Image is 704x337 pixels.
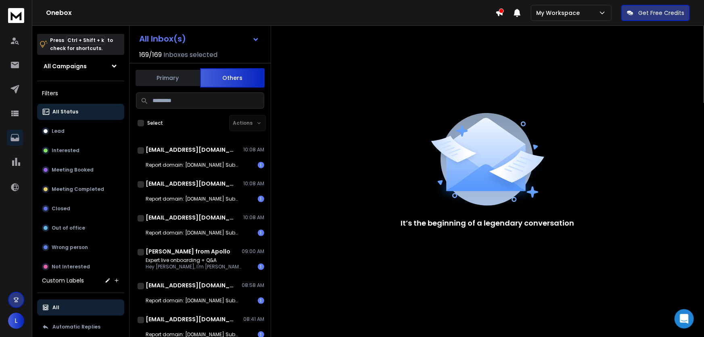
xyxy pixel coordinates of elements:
[37,123,124,139] button: Lead
[52,205,70,212] p: Closed
[133,31,266,47] button: All Inbox(s)
[139,35,186,43] h1: All Inbox(s)
[243,180,264,187] p: 10:08 AM
[200,68,265,88] button: Others
[52,304,59,311] p: All
[621,5,690,21] button: Get Free Credits
[401,218,574,229] p: It’s the beginning of a legendary conversation
[258,230,264,236] div: 1
[52,244,88,251] p: Wrong person
[163,50,217,60] h3: Inboxes selected
[37,88,124,99] h3: Filters
[52,128,65,134] p: Lead
[52,109,78,115] p: All Status
[50,36,113,52] p: Press to check for shortcuts.
[146,315,234,323] h1: [EMAIL_ADDRESS][DOMAIN_NAME]
[52,264,90,270] p: Not Interested
[146,162,242,168] p: Report domain: [DOMAIN_NAME] Submitter: [DOMAIN_NAME]
[46,8,495,18] h1: Onebox
[243,214,264,221] p: 10:08 AM
[536,9,583,17] p: My Workspace
[37,299,124,316] button: All
[37,162,124,178] button: Meeting Booked
[37,58,124,74] button: All Campaigns
[243,147,264,153] p: 10:08 AM
[258,264,264,270] div: 1
[52,147,79,154] p: Interested
[44,62,87,70] h1: All Campaigns
[146,230,242,236] p: Report domain: [DOMAIN_NAME] Submitter: [DOMAIN_NAME]
[146,281,234,289] h1: [EMAIL_ADDRESS][DOMAIN_NAME]
[37,239,124,255] button: Wrong person
[638,9,684,17] p: Get Free Credits
[37,104,124,120] button: All Status
[52,324,100,330] p: Automatic Replies
[258,162,264,168] div: 1
[8,313,24,329] button: L
[147,120,163,126] label: Select
[242,282,264,289] p: 08:58 AM
[146,146,234,154] h1: [EMAIL_ADDRESS][DOMAIN_NAME]
[37,319,124,335] button: Automatic Replies
[243,316,264,322] p: 08:41 AM
[52,167,94,173] p: Meeting Booked
[146,214,234,222] h1: [EMAIL_ADDRESS][DOMAIN_NAME]
[146,264,242,270] p: Hey [PERSON_NAME], I'm [PERSON_NAME], [PERSON_NAME]
[52,225,85,231] p: Out of office
[146,247,230,255] h1: [PERSON_NAME] from Apollo
[136,69,200,87] button: Primary
[37,142,124,159] button: Interested
[42,276,84,285] h3: Custom Labels
[37,259,124,275] button: Not Interested
[242,248,264,255] p: 09:00 AM
[37,220,124,236] button: Out of office
[37,201,124,217] button: Closed
[675,309,694,329] div: Open Intercom Messenger
[52,186,104,193] p: Meeting Completed
[66,36,105,45] span: Ctrl + Shift + k
[8,8,24,23] img: logo
[146,257,242,264] p: Expert live onboarding + Q&A
[258,196,264,202] div: 1
[258,297,264,304] div: 1
[139,50,162,60] span: 169 / 169
[146,297,242,304] p: Report domain: [DOMAIN_NAME] Submitter: [DOMAIN_NAME]
[146,196,242,202] p: Report domain: [DOMAIN_NAME] Submitter: [DOMAIN_NAME]
[146,180,234,188] h1: [EMAIL_ADDRESS][DOMAIN_NAME]
[37,181,124,197] button: Meeting Completed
